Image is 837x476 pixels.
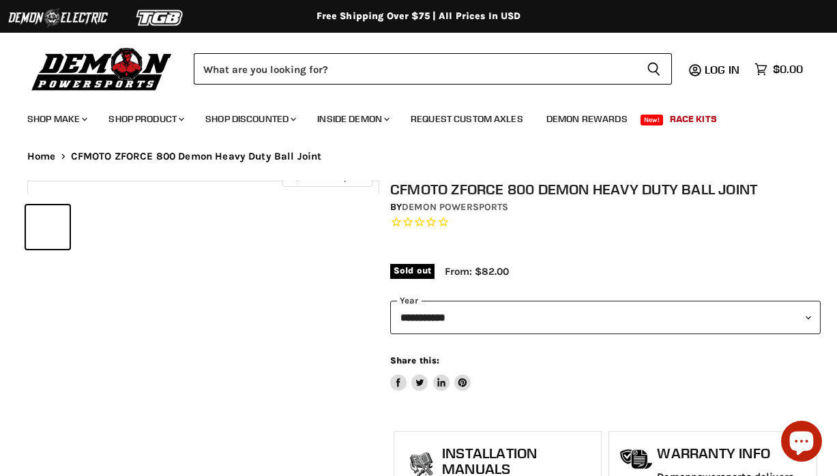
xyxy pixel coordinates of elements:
a: Request Custom Axles [400,105,533,133]
inbox-online-store-chat: Shopify online store chat [777,421,826,465]
span: New! [641,115,664,125]
h1: CFMOTO ZFORCE 800 Demon Heavy Duty Ball Joint [390,181,821,198]
span: Sold out [390,264,435,279]
a: Shop Product [98,105,192,133]
h1: Warranty Info [657,445,809,462]
span: Click to expand [289,172,365,182]
img: Demon Powersports [27,44,177,93]
aside: Share this: [390,355,471,391]
ul: Main menu [17,100,799,133]
form: Product [194,53,672,85]
span: Share this: [390,355,439,366]
img: warranty-icon.png [619,449,654,470]
span: CFMOTO ZFORCE 800 Demon Heavy Duty Ball Joint [71,151,322,162]
button: Search [636,53,672,85]
a: Demon Powersports [402,201,508,213]
a: Race Kits [660,105,727,133]
img: TGB Logo 2 [109,5,211,31]
button: IMAGE thumbnail [26,205,70,249]
a: Shop Make [17,105,96,133]
a: Home [27,151,56,162]
a: Log in [699,63,748,76]
img: Demon Electric Logo 2 [7,5,109,31]
a: $0.00 [748,59,810,79]
a: Shop Discounted [195,105,304,133]
span: Rated 0.0 out of 5 stars 0 reviews [390,215,821,230]
div: by [390,200,821,215]
span: Log in [705,63,739,76]
a: Demon Rewards [536,105,638,133]
a: Inside Demon [307,105,398,133]
select: year [390,301,821,334]
input: Search [194,53,636,85]
span: From: $82.00 [445,265,509,278]
span: $0.00 [773,63,803,76]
